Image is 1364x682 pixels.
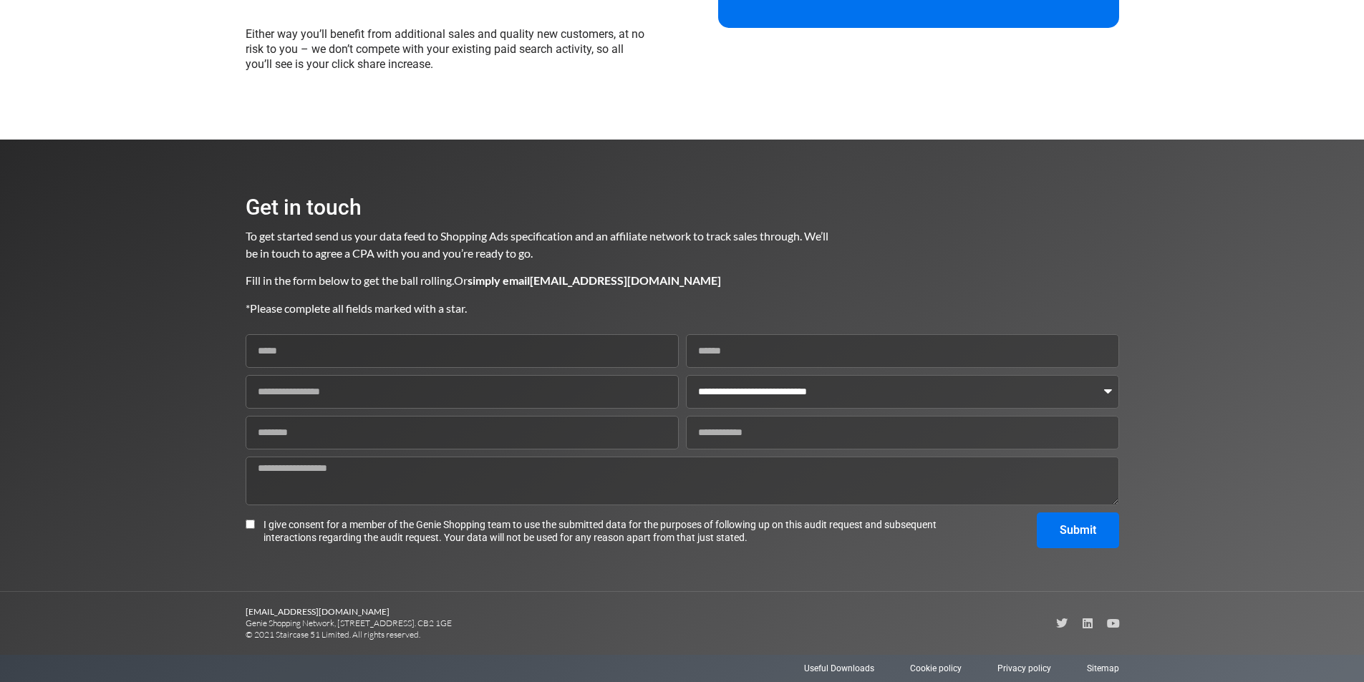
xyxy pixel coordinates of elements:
[910,662,962,675] a: Cookie policy
[454,273,721,287] span: Or
[246,27,644,71] span: Either way you’ll benefit from additional sales and quality new customers, at no risk to you – we...
[1060,525,1096,536] span: Submit
[246,300,830,317] p: *Please complete all fields marked with a star.
[246,229,831,260] span: To get started send us your data feed to Shopping Ads specification and an affiliate network to t...
[1037,512,1119,548] button: Submit
[246,606,682,640] p: Genie Shopping Network, [STREET_ADDRESS]. CB2 1GE © 2021 Staircase 51 Limited. All rights reserved.
[804,662,874,675] a: Useful Downloads
[246,606,390,617] b: [EMAIL_ADDRESS][DOMAIN_NAME]
[1087,662,1119,675] a: Sitemap
[997,662,1051,675] a: Privacy policy
[468,273,721,287] b: simply email [EMAIL_ADDRESS][DOMAIN_NAME]
[246,197,830,218] h2: Get in touch
[263,518,943,544] span: I give consent for a member of the Genie Shopping team to use the submitted data for the purposes...
[246,273,454,287] span: Fill in the form below to get the ball rolling.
